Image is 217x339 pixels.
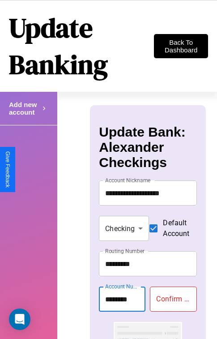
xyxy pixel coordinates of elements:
[4,151,11,188] div: Give Feedback
[154,34,208,58] button: Back To Dashboard
[9,101,40,116] h4: Add new account
[9,309,30,330] div: Open Intercom Messenger
[105,176,151,184] label: Account Nickname
[163,218,189,239] span: Default Account
[99,216,149,241] div: Checking
[105,283,141,290] label: Account Number
[105,247,145,255] label: Routing Number
[9,9,154,83] h1: Update Banking
[99,124,196,170] h3: Update Bank: Alexander Checkings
